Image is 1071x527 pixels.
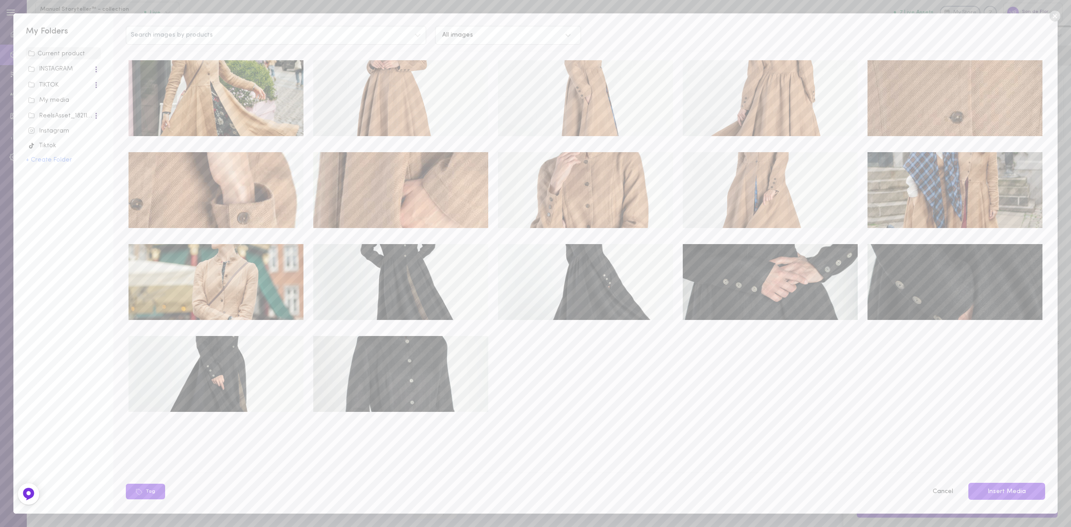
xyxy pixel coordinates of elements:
img: product image [683,244,858,320]
img: product image [498,244,673,320]
img: product image [868,152,1042,228]
img: product image [313,336,488,412]
div: ReelsAsset_18211_2362 [28,112,93,120]
button: Insert Media [968,483,1045,500]
img: Feedback Button [22,487,35,501]
button: + Create Folder [26,157,72,163]
button: Cancel [927,482,959,501]
img: product image [313,152,488,228]
img: product image [129,60,303,136]
img: product image [313,244,488,320]
div: Instagram [28,127,99,136]
span: My Folders [26,27,68,36]
img: product image [498,60,673,136]
img: product image [129,244,303,320]
img: product image [868,60,1042,136]
img: product image [498,152,673,228]
img: product image [868,244,1042,320]
img: product image [683,152,858,228]
div: TIKTOK [28,81,93,90]
div: Tiktok [28,141,99,150]
img: product image [129,152,303,228]
button: Tag [126,484,165,499]
img: product image [129,336,303,412]
img: product image [313,60,488,136]
div: All images [442,32,473,38]
div: Search images by productsAll imagesproduct imageproduct imageproduct imageproduct imageproduct im... [113,13,1057,513]
span: Search images by products [131,32,213,38]
div: INSTAGRAM [28,65,93,74]
div: My media [28,96,99,105]
img: product image [683,60,858,136]
div: Current product [28,50,99,58]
